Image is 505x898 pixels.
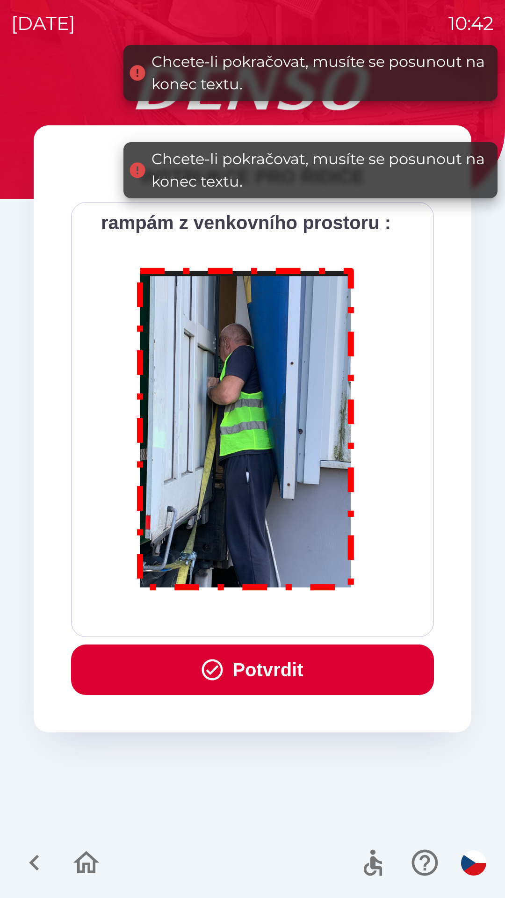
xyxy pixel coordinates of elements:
p: [DATE] [11,9,75,37]
img: cs flag [461,850,486,876]
img: Logo [34,65,471,110]
p: 10:42 [448,9,494,37]
div: INSTRUKCE PRO ŘIDIČE [71,163,434,191]
button: Potvrdit [71,645,434,695]
div: Chcete-li pokračovat, musíte se posunout na konec textu. [151,148,488,193]
div: Chcete-li pokračovat, musíte se posunout na konec textu. [151,51,488,95]
img: M8MNayrTL6gAAAABJRU5ErkJggg== [126,255,366,599]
